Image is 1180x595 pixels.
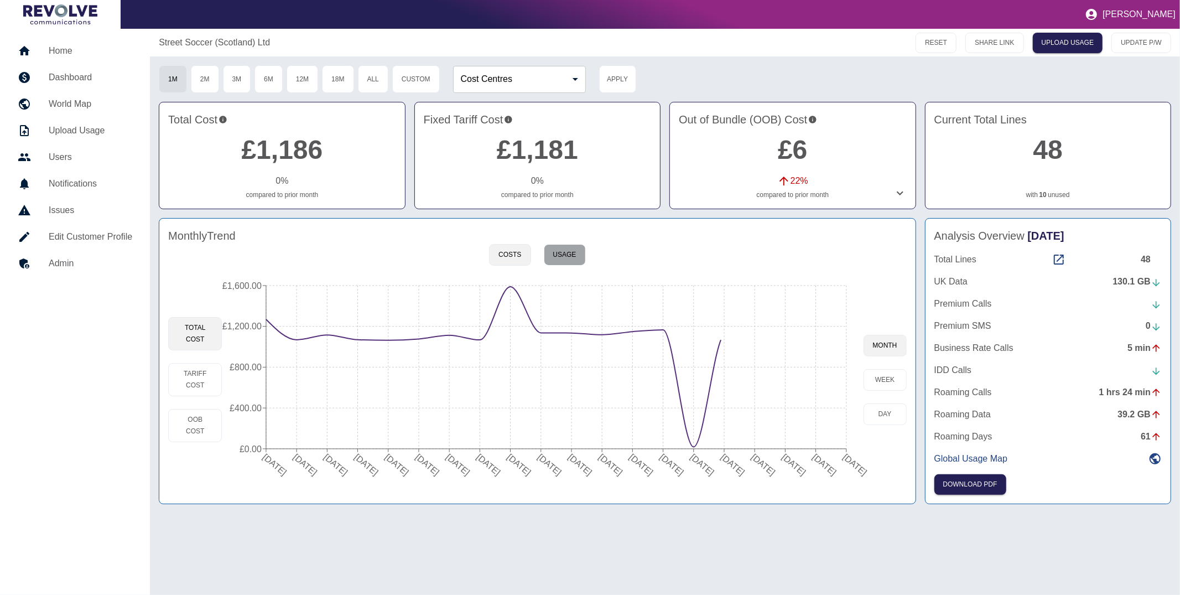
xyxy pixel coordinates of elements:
a: Global Usage Map [934,452,1162,465]
h5: Notifications [49,177,132,190]
a: Roaming Data39.2 GB [934,408,1162,421]
p: Global Usage Map [934,452,1008,465]
tspan: [DATE] [811,452,839,477]
a: Roaming Days61 [934,430,1162,443]
div: 0 [1146,319,1162,333]
p: UK Data [934,275,968,288]
p: Premium Calls [934,297,992,311]
tspan: [DATE] [506,452,533,477]
p: Roaming Data [934,408,991,421]
h4: Analysis Overview [934,227,1162,244]
button: 2M [191,65,219,93]
a: World Map [9,91,141,117]
h4: Out of Bundle (OOB) Cost [679,111,906,128]
button: 6M [254,65,283,93]
a: £1,186 [241,135,323,164]
tspan: [DATE] [566,452,594,477]
h4: Total Cost [168,111,396,128]
button: day [864,403,907,425]
div: 39.2 GB [1117,408,1162,421]
a: Upload Usage [9,117,141,144]
tspan: [DATE] [383,452,411,477]
button: week [864,369,907,391]
button: UPDATE P/W [1111,33,1171,53]
h5: Issues [49,204,132,217]
tspan: [DATE] [781,452,808,477]
button: OOB Cost [168,409,222,442]
p: with unused [934,190,1162,200]
p: Total Lines [934,253,977,266]
button: Costs [489,244,531,266]
tspan: £800.00 [230,363,262,372]
p: [PERSON_NAME] [1103,9,1176,19]
tspan: [DATE] [261,452,289,477]
a: UPLOAD USAGE [1033,33,1103,53]
p: 0 % [531,174,544,188]
div: 5 min [1127,342,1162,355]
button: RESET [916,33,957,53]
h4: Current Total Lines [934,111,1162,128]
tspan: [DATE] [750,452,777,477]
a: Business Rate Calls5 min [934,342,1162,355]
tspan: [DATE] [414,452,441,477]
p: 22 % [791,174,808,188]
tspan: [DATE] [292,452,319,477]
h5: Users [49,151,132,164]
p: Roaming Days [934,430,992,443]
button: 12M [287,65,318,93]
tspan: [DATE] [536,452,564,477]
a: Admin [9,250,141,277]
tspan: [DATE] [841,452,869,477]
h5: Upload Usage [49,124,132,137]
tspan: £1,200.00 [222,322,262,331]
tspan: [DATE] [689,452,716,477]
a: IDD Calls [934,364,1162,377]
button: SHARE LINK [965,33,1023,53]
tspan: [DATE] [322,452,350,477]
h5: Admin [49,257,132,270]
svg: Costs outside of your fixed tariff [808,111,817,128]
tspan: [DATE] [628,452,656,477]
p: 0 % [275,174,288,188]
tspan: [DATE] [353,452,381,477]
a: Premium Calls [934,297,1162,311]
a: Street Soccer (Scotland) Ltd [159,36,270,49]
a: Total Lines48 [934,253,1162,266]
button: Apply [599,65,636,93]
h5: World Map [49,97,132,111]
button: Custom [392,65,440,93]
h5: Edit Customer Profile [49,230,132,244]
p: Premium SMS [934,319,991,333]
div: 1 hrs 24 min [1099,386,1162,399]
svg: This is the total charges incurred over 1 months [219,111,227,128]
h4: Monthly Trend [168,227,236,244]
button: Tariff Cost [168,363,222,396]
div: 61 [1141,430,1162,443]
tspan: [DATE] [444,452,472,477]
button: month [864,335,907,356]
h5: Dashboard [49,71,132,84]
button: 18M [322,65,354,93]
a: £1,181 [497,135,578,164]
a: Home [9,38,141,64]
a: Premium SMS0 [934,319,1162,333]
tspan: £400.00 [230,403,262,413]
tspan: £1,600.00 [222,281,262,291]
div: 130.1 GB [1113,275,1162,288]
div: 48 [1141,253,1162,266]
tspan: [DATE] [658,452,686,477]
button: Click here to download the most recent invoice. If the current month’s invoice is unavailable, th... [934,474,1006,495]
p: Roaming Calls [934,386,992,399]
a: £6 [778,135,807,164]
h5: Home [49,44,132,58]
button: All [358,65,388,93]
tspan: [DATE] [719,452,747,477]
a: Issues [9,197,141,224]
h4: Fixed Tariff Cost [424,111,651,128]
a: Users [9,144,141,170]
button: Usage [544,244,586,266]
a: Roaming Calls1 hrs 24 min [934,386,1162,399]
span: [DATE] [1028,230,1064,242]
button: 1M [159,65,187,93]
